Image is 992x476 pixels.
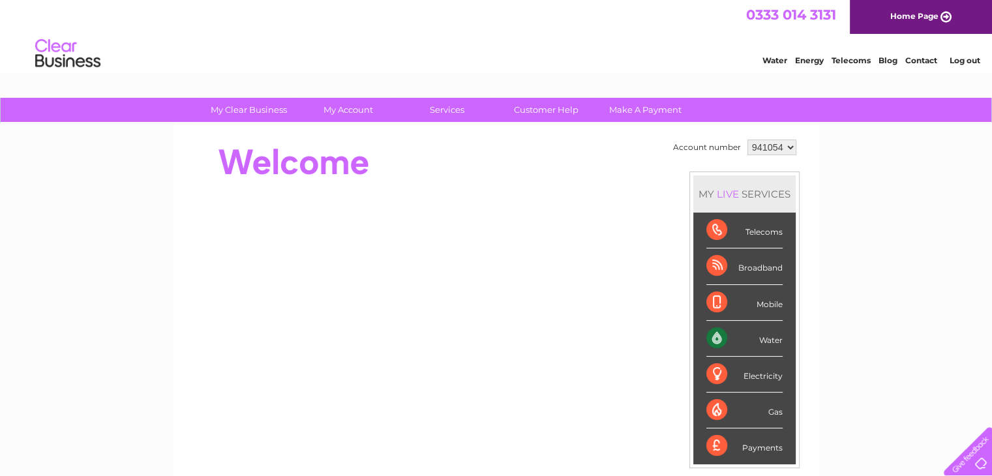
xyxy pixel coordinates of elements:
a: Energy [795,55,824,65]
a: Make A Payment [592,98,699,122]
a: Contact [905,55,937,65]
a: Telecoms [832,55,871,65]
a: Services [393,98,501,122]
a: My Account [294,98,402,122]
td: Account number [670,136,744,158]
div: MY SERVICES [693,175,796,213]
div: Clear Business is a trading name of Verastar Limited (registered in [GEOGRAPHIC_DATA] No. 3667643... [188,7,805,63]
div: Water [706,321,783,357]
a: 0333 014 3131 [746,7,836,23]
div: Broadband [706,248,783,284]
a: Customer Help [492,98,600,122]
div: Gas [706,393,783,428]
div: LIVE [714,188,742,200]
div: Electricity [706,357,783,393]
div: Mobile [706,285,783,321]
a: My Clear Business [195,98,303,122]
a: Blog [879,55,897,65]
a: Log out [949,55,980,65]
img: logo.png [35,34,101,74]
a: Water [762,55,787,65]
div: Payments [706,428,783,464]
div: Telecoms [706,213,783,248]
